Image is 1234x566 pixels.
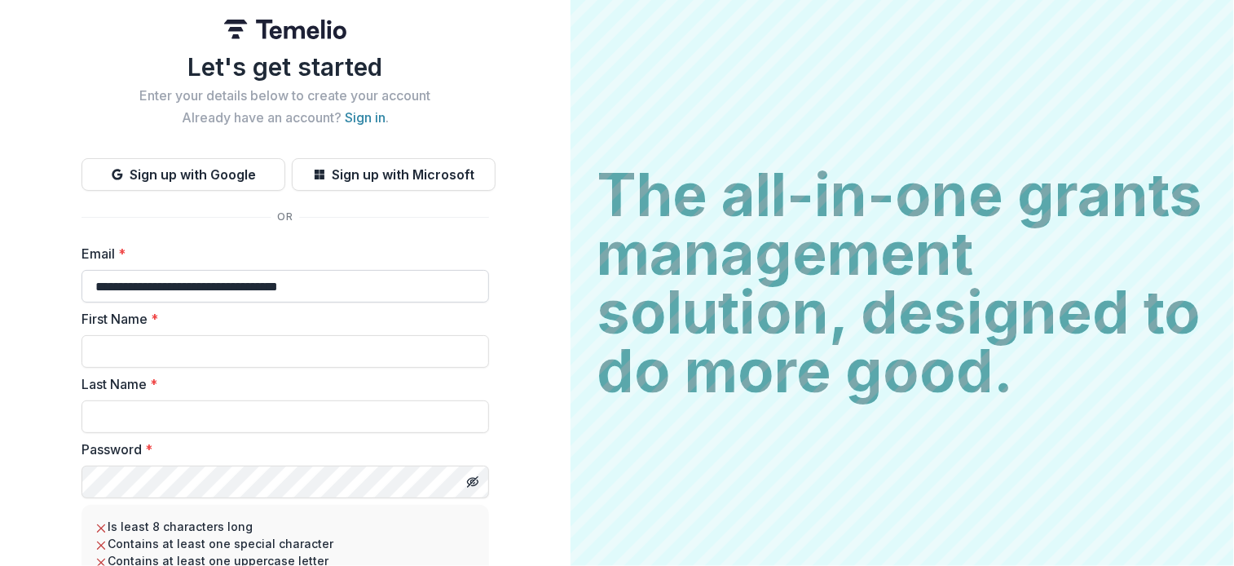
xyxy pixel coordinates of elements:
label: Email [82,244,479,263]
button: Toggle password visibility [460,469,486,495]
button: Sign up with Google [82,158,285,191]
label: First Name [82,309,479,329]
h2: Already have an account? . [82,110,489,126]
h1: Let's get started [82,52,489,82]
label: Last Name [82,374,479,394]
label: Password [82,440,479,459]
li: Contains at least one special character [95,535,476,552]
a: Sign in [345,109,386,126]
img: Temelio [224,20,346,39]
button: Sign up with Microsoft [292,158,496,191]
li: Is least 8 characters long [95,518,476,535]
h2: Enter your details below to create your account [82,88,489,104]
